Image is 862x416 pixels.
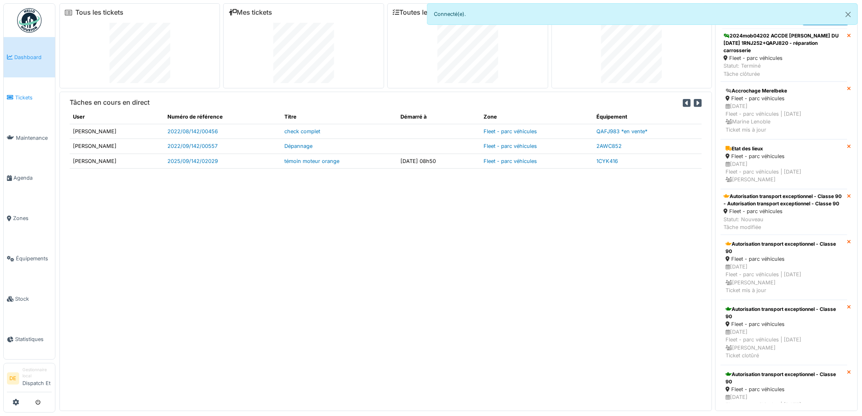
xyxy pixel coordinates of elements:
div: Fleet - parc véhicules [724,54,844,62]
a: check complet [284,128,320,134]
a: 2025/09/142/02029 [167,158,218,164]
span: Agenda [13,174,52,182]
a: 2022/08/142/00456 [167,128,218,134]
a: Mes tickets [229,9,272,16]
span: Tickets [15,94,52,101]
a: Maintenance [4,118,55,158]
div: Etat des lieux [726,145,842,152]
div: Autorisation transport exceptionnel - Classe 90 [726,371,842,385]
div: Autorisation transport exceptionnel - Classe 90 [726,240,842,255]
a: Stock [4,279,55,319]
span: Équipements [16,255,52,262]
span: Maintenance [16,134,52,142]
th: Équipement [594,110,702,124]
th: Démarré à [397,110,480,124]
div: Fleet - parc véhicules [726,152,842,160]
div: Fleet - parc véhicules [726,320,842,328]
span: Stock [15,295,52,303]
span: Zones [13,214,52,222]
span: Statistiques [15,335,52,343]
a: Tickets [4,77,55,118]
span: Dashboard [14,53,52,61]
a: Dashboard [4,37,55,77]
div: Statut: Nouveau Tâche modifiée [724,216,844,231]
a: Fleet - parc véhicules [484,158,537,164]
a: Équipements [4,238,55,279]
div: [DATE] Fleet - parc véhicules | [DATE] [PERSON_NAME] Ticket mis à jour [726,263,842,294]
th: Zone [480,110,594,124]
a: Autorisation transport exceptionnel - Classe 90 Fleet - parc véhicules [DATE]Fleet - parc véhicul... [721,235,847,300]
a: Statistiques [4,319,55,359]
a: Etat des lieux Fleet - parc véhicules [DATE]Fleet - parc véhicules | [DATE] [PERSON_NAME] [721,139,847,189]
h6: Tâches en cours en direct [70,99,150,106]
th: Titre [281,110,397,124]
a: Autorisation transport exceptionnel - Classe 90 - Autorisation transport exceptionnel - Classe 90... [721,189,847,235]
td: [PERSON_NAME] [70,139,164,154]
a: Dépannage [284,143,312,149]
td: [PERSON_NAME] [70,124,164,139]
a: témoin moteur orange [284,158,339,164]
a: Fleet - parc véhicules [484,128,537,134]
div: [DATE] Fleet - parc véhicules | [DATE] [PERSON_NAME] Ticket clotûré [726,328,842,359]
a: 1CYK416 [597,158,618,164]
a: 2022/09/142/00557 [167,143,218,149]
button: Close [839,4,858,25]
div: Fleet - parc véhicules [726,255,842,263]
a: Autorisation transport exceptionnel - Classe 90 Fleet - parc véhicules [DATE]Fleet - parc véhicul... [721,300,847,365]
div: Fleet - parc véhicules [726,95,842,102]
a: Accrochage Merelbeke Fleet - parc véhicules [DATE]Fleet - parc véhicules | [DATE] Marine LenobleT... [721,81,847,139]
div: Statut: Terminé Tâche clôturée [724,62,844,77]
a: Fleet - parc véhicules [484,143,537,149]
img: Badge_color-CXgf-gQk.svg [17,8,42,33]
a: Toutes les tâches [393,9,453,16]
div: Autorisation transport exceptionnel - Classe 90 - Autorisation transport exceptionnel - Classe 90 [724,193,844,207]
div: Connecté(e). [427,3,858,25]
div: [DATE] Fleet - parc véhicules | [DATE] [PERSON_NAME] [726,160,842,184]
th: Numéro de référence [164,110,281,124]
a: 2AWC852 [597,143,622,149]
td: [PERSON_NAME] [70,154,164,168]
div: Autorisation transport exceptionnel - Classe 90 [726,306,842,320]
li: Dispatch Et [22,367,52,390]
a: Tous les tickets [75,9,123,16]
li: DE [7,372,19,385]
a: DE Gestionnaire localDispatch Et [7,367,52,392]
a: QAFJ983 *en vente* [597,128,648,134]
div: Accrochage Merelbeke [726,87,842,95]
a: 2024mob04202 ACCDE [PERSON_NAME] DU [DATE] 1RNJ252+QAPJ820 - réparation carrosserie Fleet - parc ... [721,29,847,81]
div: 2024mob04202 ACCDE [PERSON_NAME] DU [DATE] 1RNJ252+QAPJ820 - réparation carrosserie [724,32,844,54]
div: Fleet - parc véhicules [724,207,844,215]
span: translation missing: fr.shared.user [73,114,85,120]
div: Gestionnaire local [22,367,52,379]
td: [DATE] 08h50 [397,154,480,168]
a: Agenda [4,158,55,198]
div: Fleet - parc véhicules [726,385,842,393]
a: Zones [4,198,55,239]
div: [DATE] Fleet - parc véhicules | [DATE] Marine Lenoble Ticket mis à jour [726,102,842,134]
